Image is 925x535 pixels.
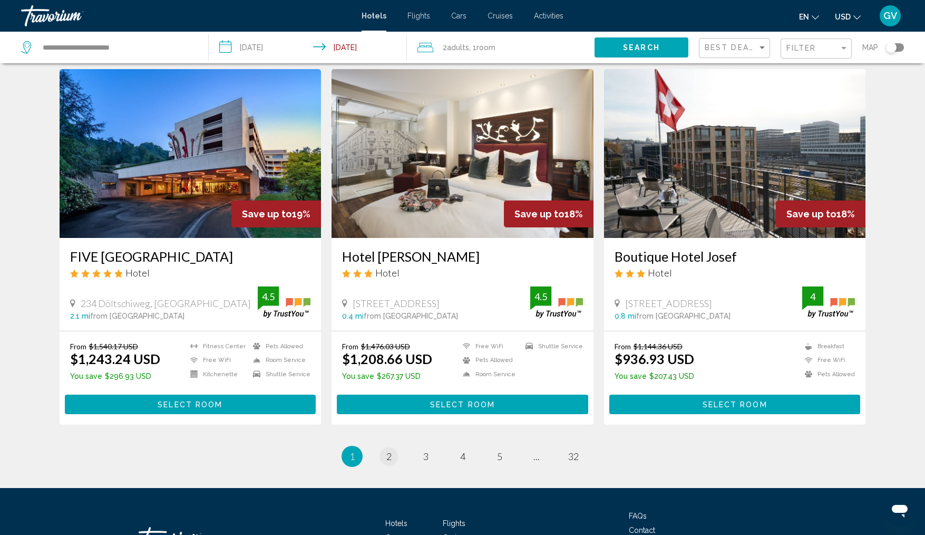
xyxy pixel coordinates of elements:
button: Filter [781,38,852,60]
div: 3 star Hotel [615,267,855,279]
a: Boutique Hotel Josef [615,249,855,264]
div: 4.5 [530,290,551,303]
span: From [615,342,631,351]
button: Toggle map [878,43,904,52]
span: ... [533,451,540,462]
span: 32 [568,451,579,462]
span: [STREET_ADDRESS] [353,298,440,309]
span: Best Deals [705,43,760,52]
span: Select Room [430,400,495,409]
p: $296.93 USD [70,372,160,380]
span: 2.1 mi [70,312,90,320]
span: 0.8 mi [615,312,636,320]
span: Hotels [362,12,386,20]
span: 4 [460,451,465,462]
p: $207.43 USD [615,372,694,380]
li: Pets Allowed [457,356,520,365]
img: Hotel image [604,69,866,238]
button: Change language [799,9,819,24]
a: Hotel [PERSON_NAME] [342,249,583,264]
button: Search [595,37,688,57]
span: en [799,13,809,21]
span: Flights [443,519,465,528]
span: Save up to [786,208,836,219]
li: Free WiFi [457,342,520,351]
span: [STREET_ADDRESS] [625,298,712,309]
button: Travelers: 2 adults, 0 children [407,32,595,63]
span: from [GEOGRAPHIC_DATA] [364,312,458,320]
img: trustyou-badge.svg [802,286,855,318]
a: Travorium [21,5,351,26]
a: Flights [407,12,430,20]
span: Adults [447,43,469,52]
span: Select Room [703,400,767,409]
li: Free WiFi [800,356,855,365]
span: USD [835,13,851,21]
span: Search [623,44,660,52]
span: 2 [443,40,469,55]
a: Select Room [65,397,316,409]
ins: $1,208.66 USD [342,351,432,367]
a: Cars [451,12,466,20]
span: 234 Döltschiweg, [GEOGRAPHIC_DATA] [81,298,251,309]
span: You save [70,372,102,380]
a: Cruises [488,12,513,20]
img: Hotel image [60,69,322,238]
span: You save [615,372,647,380]
ins: $936.93 USD [615,351,694,367]
ins: $1,243.24 USD [70,351,160,367]
li: Breakfast [800,342,855,351]
span: Save up to [242,208,292,219]
li: Fitness Center [185,342,248,351]
a: Contact [629,526,655,534]
li: Free WiFi [185,356,248,365]
iframe: Кнопка запуска окна обмена сообщениями [883,493,917,527]
button: User Menu [877,5,904,27]
span: Room [476,43,495,52]
a: FIVE [GEOGRAPHIC_DATA] [70,249,311,264]
span: From [342,342,358,351]
del: $1,144.36 USD [634,342,683,351]
img: Hotel image [332,69,593,238]
a: FAQs [629,512,647,520]
li: Pets Allowed [248,342,310,351]
div: 18% [776,200,865,227]
span: GV [883,11,897,21]
span: 3 [423,451,429,462]
div: 5 star Hotel [70,267,311,279]
span: Select Room [158,400,222,409]
div: 4 [802,290,823,303]
div: 19% [231,200,321,227]
ul: Pagination [60,446,866,467]
span: Map [862,40,878,55]
li: Room Service [248,356,310,365]
a: Activities [534,12,563,20]
span: from [GEOGRAPHIC_DATA] [636,312,731,320]
button: Select Room [609,395,861,414]
span: Hotel [375,267,400,279]
img: trustyou-badge.svg [530,286,583,318]
div: 3 star Hotel [342,267,583,279]
a: Hotels [385,519,407,528]
span: Hotel [648,267,672,279]
li: Shuttle Service [248,370,310,379]
span: Save up to [514,208,564,219]
del: $1,540.17 USD [89,342,138,351]
span: , 1 [469,40,495,55]
span: from [GEOGRAPHIC_DATA] [90,312,184,320]
span: 0.4 mi [342,312,364,320]
div: 18% [504,200,593,227]
a: Select Room [609,397,861,409]
del: $1,476.03 USD [361,342,410,351]
p: $267.37 USD [342,372,432,380]
li: Kitchenette [185,370,248,379]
